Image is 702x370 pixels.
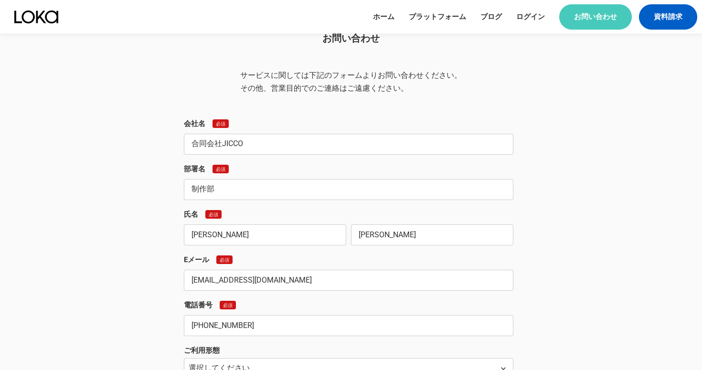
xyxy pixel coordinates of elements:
[220,257,229,263] p: 必須
[184,210,198,220] p: 氏名
[322,32,380,45] h2: お問い合わせ
[184,179,513,200] input: 部署名をご入力ください
[516,12,545,22] a: ログイン
[184,300,213,310] p: 電話番号
[216,166,225,172] p: 必須
[184,315,513,336] input: 電話番号をご入力ください
[184,346,220,356] p: ご利用形態
[184,164,205,174] p: 部署名
[184,119,205,129] p: 会社名
[209,211,218,217] p: 必須
[639,4,697,30] a: 資料請求
[223,302,233,308] p: 必須
[351,224,513,245] input: 名
[184,134,513,155] input: 会社名をご入力ください
[240,69,462,95] p: サービスに関しては下記のフォームよりお問い合わせください。 その他、営業目的でのご連絡はご遠慮ください。
[216,121,225,127] p: 必須
[559,4,632,30] a: お問い合わせ
[373,12,394,22] a: ホーム
[184,270,513,291] input: メールアドレスをご入力ください
[480,12,502,22] a: ブログ
[184,224,346,245] input: 姓
[184,255,209,265] p: Eメール
[409,12,466,22] a: プラットフォーム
